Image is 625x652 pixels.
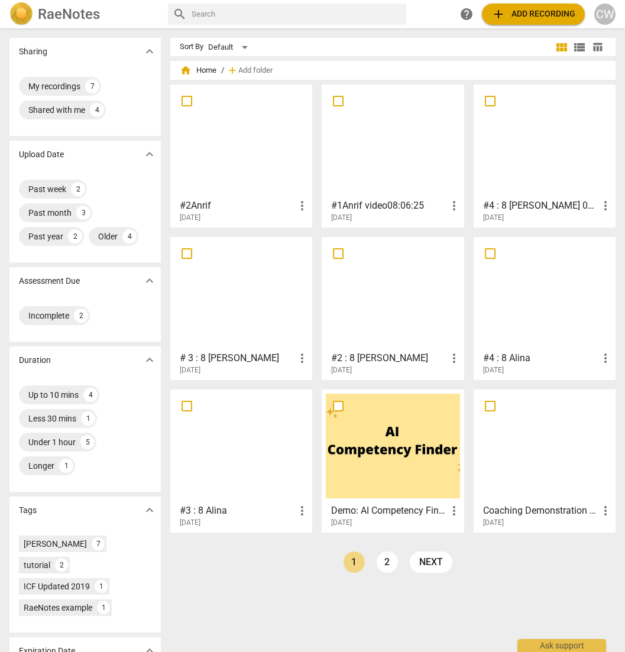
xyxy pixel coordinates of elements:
[28,207,72,219] div: Past month
[572,40,587,54] span: view_list
[180,43,203,51] div: Sort By
[410,552,452,573] a: next
[331,213,352,223] span: [DATE]
[180,64,216,76] span: Home
[598,351,613,365] span: more_vert
[173,7,187,21] span: search
[592,41,603,53] span: table_chart
[28,389,79,401] div: Up to 10 mins
[80,435,95,449] div: 5
[478,394,611,527] a: Coaching Demonstration (Example)[DATE]
[143,274,157,288] span: expand_more
[598,504,613,518] span: more_vert
[553,38,571,56] button: Tile view
[571,38,588,56] button: List view
[38,6,100,22] h2: RaeNotes
[24,580,90,592] div: ICF Updated 2019
[28,80,80,92] div: My recordings
[180,504,295,518] h3: #3 : 8 Alina
[59,459,73,473] div: 1
[141,501,158,519] button: Show more
[491,7,506,21] span: add
[122,229,137,244] div: 4
[331,365,352,375] span: [DATE]
[19,275,80,287] p: Assessment Due
[28,310,69,322] div: Incomplete
[478,241,611,375] a: #4 : 8 Alina[DATE]
[208,38,252,57] div: Default
[143,147,157,161] span: expand_more
[92,537,105,550] div: 7
[447,504,461,518] span: more_vert
[331,504,446,518] h3: Demo: AI Competency Finder
[24,602,92,614] div: RaeNotes example
[180,365,200,375] span: [DATE]
[517,639,606,652] div: Ask support
[295,504,309,518] span: more_vert
[238,66,273,75] span: Add folder
[55,559,68,572] div: 2
[478,89,611,222] a: #4 : 8 [PERSON_NAME] 07:31:25[DATE]
[85,79,99,93] div: 7
[143,44,157,59] span: expand_more
[226,64,238,76] span: add
[28,413,76,424] div: Less 30 mins
[81,411,95,426] div: 1
[141,43,158,60] button: Show more
[180,64,192,76] span: home
[95,580,108,593] div: 1
[456,4,477,25] a: Help
[9,2,33,26] img: Logo
[491,7,575,21] span: Add recording
[76,206,90,220] div: 3
[594,4,616,25] button: CW
[447,199,461,213] span: more_vert
[331,199,446,213] h3: #1Anrif video08:06:25
[68,229,82,244] div: 2
[28,436,76,448] div: Under 1 hour
[483,504,598,518] h3: Coaching Demonstration (Example)
[221,66,224,75] span: /
[180,213,200,223] span: [DATE]
[447,351,461,365] span: more_vert
[19,148,64,161] p: Upload Date
[19,504,37,517] p: Tags
[295,351,309,365] span: more_vert
[28,460,54,472] div: Longer
[459,7,474,21] span: help
[483,365,504,375] span: [DATE]
[24,559,50,571] div: tutorial
[180,351,295,365] h3: # 3 : 8 Kelley
[74,309,88,323] div: 2
[28,183,66,195] div: Past week
[192,5,401,24] input: Search
[19,46,47,58] p: Sharing
[24,538,87,550] div: [PERSON_NAME]
[598,199,613,213] span: more_vert
[180,199,295,213] h3: #2Anrif
[483,351,598,365] h3: #4 : 8 Alina
[28,104,85,116] div: Shared with me
[143,353,157,367] span: expand_more
[97,601,110,614] div: 1
[555,40,569,54] span: view_module
[143,503,157,517] span: expand_more
[483,518,504,528] span: [DATE]
[326,89,459,222] a: #1Anrif video08:06:25[DATE]
[141,351,158,369] button: Show more
[326,394,459,527] a: Demo: AI Competency Finder[DATE]
[326,241,459,375] a: #2 : 8 [PERSON_NAME][DATE]
[90,103,104,117] div: 4
[83,388,98,402] div: 4
[331,518,352,528] span: [DATE]
[174,241,308,375] a: # 3 : 8 [PERSON_NAME][DATE]
[71,182,85,196] div: 2
[483,213,504,223] span: [DATE]
[141,272,158,290] button: Show more
[588,38,606,56] button: Table view
[482,4,585,25] button: Upload
[180,518,200,528] span: [DATE]
[483,199,598,213] h3: #4 : 8 Kelley 07:31:25
[19,354,51,366] p: Duration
